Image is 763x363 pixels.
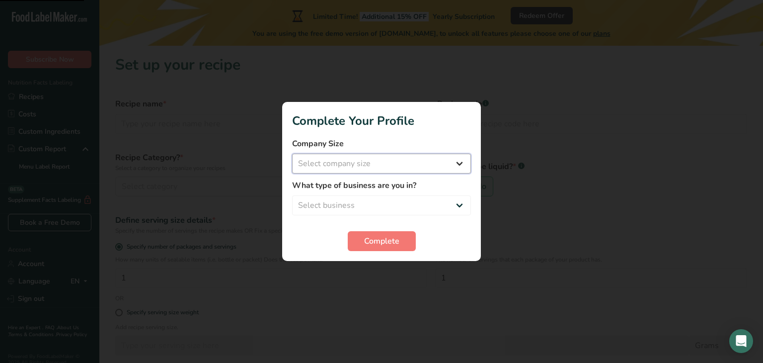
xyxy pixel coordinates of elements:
div: Open Intercom Messenger [729,329,753,353]
button: Complete [348,231,416,251]
h1: Complete Your Profile [292,112,471,130]
label: Company Size [292,138,471,150]
span: Complete [364,235,399,247]
label: What type of business are you in? [292,180,471,191]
